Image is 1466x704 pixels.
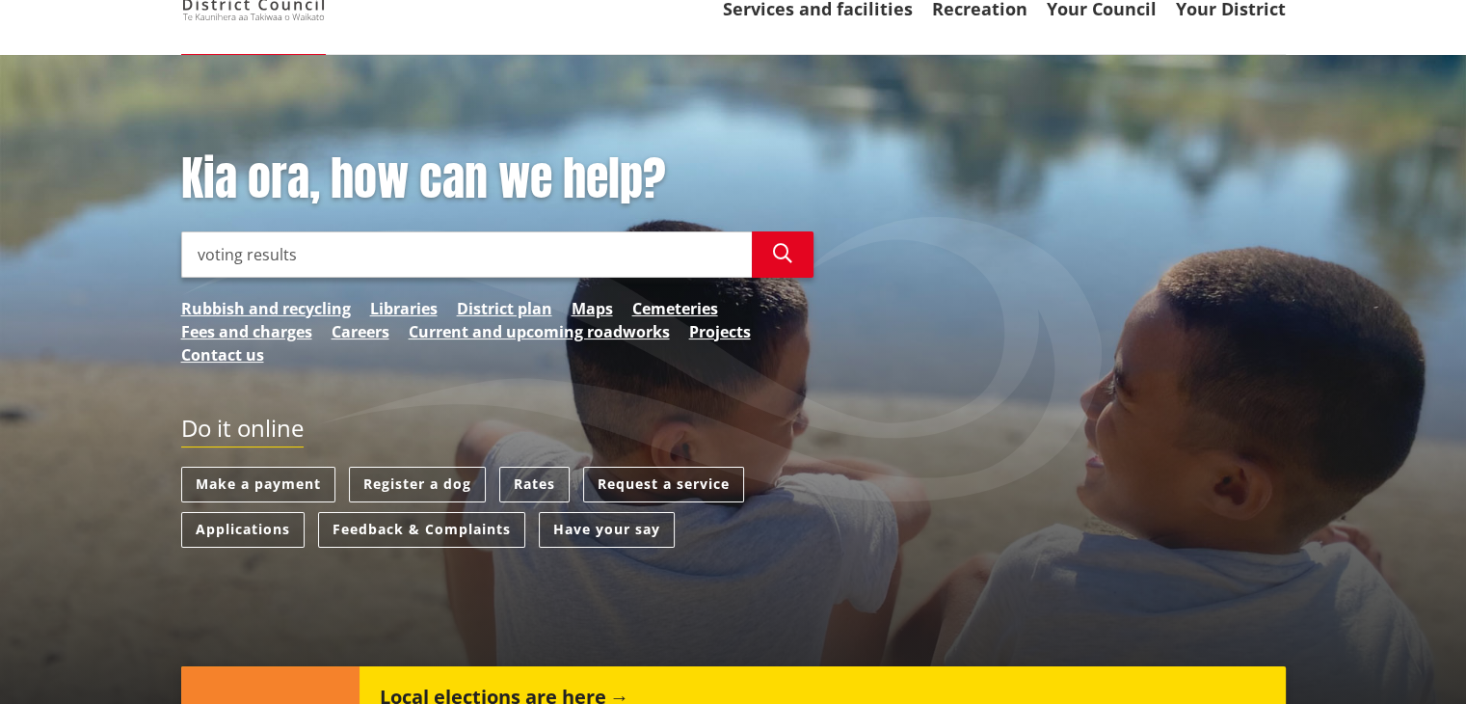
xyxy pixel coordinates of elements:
[318,512,525,548] a: Feedback & Complaints
[409,320,670,343] a: Current and upcoming roadworks
[332,320,389,343] a: Careers
[181,512,305,548] a: Applications
[181,231,752,278] input: Search input
[499,467,570,502] a: Rates
[181,415,304,448] h2: Do it online
[349,467,486,502] a: Register a dog
[583,467,744,502] a: Request a service
[181,297,351,320] a: Rubbish and recycling
[632,297,718,320] a: Cemeteries
[572,297,613,320] a: Maps
[457,297,552,320] a: District plan
[689,320,751,343] a: Projects
[370,297,438,320] a: Libraries
[539,512,675,548] a: Have your say
[181,467,335,502] a: Make a payment
[181,343,264,366] a: Contact us
[181,151,813,207] h1: Kia ora, how can we help?
[181,320,312,343] a: Fees and charges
